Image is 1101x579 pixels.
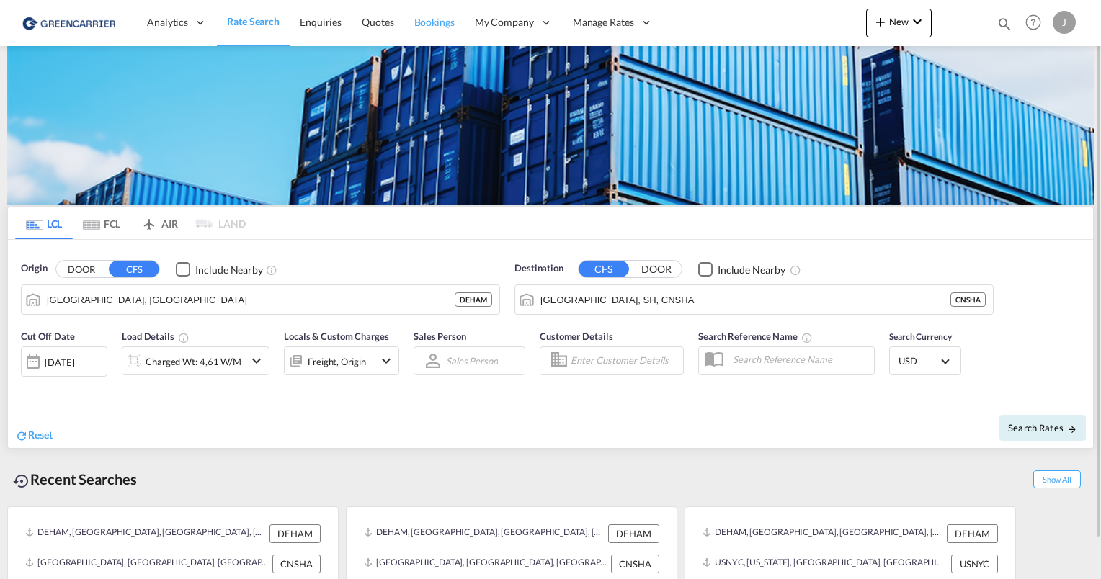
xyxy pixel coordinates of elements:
input: Search Reference Name [726,349,874,370]
span: Sales Person [414,331,466,342]
md-datepicker: Select [21,375,32,395]
md-icon: icon-plus 400-fg [872,13,889,30]
md-tab-item: AIR [130,207,188,239]
div: Charged Wt: 4,61 W/Micon-chevron-down [122,346,269,375]
div: Charged Wt: 4,61 W/M [146,351,241,372]
div: DEHAM [947,524,998,543]
div: DEHAM, Hamburg, Germany, Western Europe, Europe [25,524,266,543]
div: USNYC, New York, NY, United States, North America, Americas [703,555,948,573]
div: CNSHA [272,555,321,573]
md-input-container: Shanghai, SH, CNSHA [515,285,993,314]
div: CNSHA, Shanghai, SH, China, Greater China & Far East Asia, Asia Pacific [25,555,269,573]
md-icon: icon-chevron-down [248,352,265,369]
span: Analytics [147,15,188,30]
span: Enquiries [300,16,342,28]
div: Include Nearby [718,263,785,277]
md-icon: icon-refresh [15,429,28,442]
span: Reset [28,428,53,441]
div: [DATE] [45,356,74,369]
button: CFS [579,261,629,277]
md-icon: icon-arrow-right [1067,424,1077,434]
div: [DATE] [21,346,107,377]
md-icon: icon-chevron-down [378,352,395,369]
div: Origin DOOR CFS Checkbox No InkUnchecked: Ignores neighbouring ports when fetching rates.Checked ... [8,240,1093,448]
button: Search Ratesicon-arrow-right [999,415,1086,441]
input: Search by Port [540,289,950,310]
button: CFS [109,261,159,277]
md-icon: icon-magnify [997,16,1012,32]
div: DEHAM, Hamburg, Germany, Western Europe, Europe [703,524,943,543]
span: Quotes [362,16,393,28]
md-icon: Chargeable Weight [178,332,190,344]
div: J [1053,11,1076,34]
div: USNYC [951,555,998,573]
input: Search by Port [47,289,455,310]
span: Manage Rates [573,15,634,30]
div: icon-magnify [997,16,1012,37]
div: Include Nearby [195,263,263,277]
button: icon-plus 400-fgNewicon-chevron-down [866,9,932,37]
div: DEHAM [608,524,659,543]
md-checkbox: Checkbox No Ink [176,261,263,277]
span: Customer Details [540,331,612,342]
div: icon-refreshReset [15,428,53,444]
button: DOOR [631,261,682,278]
span: Destination [514,261,563,276]
span: Cut Off Date [21,331,75,342]
md-checkbox: Checkbox No Ink [698,261,785,277]
div: Freight Origin [308,351,366,372]
div: DEHAM [269,524,321,543]
md-select: Sales Person [445,350,499,371]
md-pagination-wrapper: Use the left and right arrow keys to navigate between tabs [15,207,246,239]
div: CNSHA [611,555,659,573]
md-icon: Your search will be saved by the below given name [801,332,813,344]
md-icon: Unchecked: Ignores neighbouring ports when fetching rates.Checked : Includes neighbouring ports w... [790,264,801,276]
img: GreenCarrierFCL_LCL.png [7,46,1094,205]
span: New [872,16,926,27]
input: Enter Customer Details [571,350,679,372]
span: Search Currency [889,331,952,342]
span: Bookings [414,16,455,28]
div: DEHAM [455,292,492,307]
span: Help [1021,10,1046,35]
span: Rate Search [227,15,280,27]
md-icon: Unchecked: Ignores neighbouring ports when fetching rates.Checked : Includes neighbouring ports w... [266,264,277,276]
md-tab-item: LCL [15,207,73,239]
span: Search Rates [1008,422,1077,434]
div: Help [1021,10,1053,36]
div: DEHAM, Hamburg, Germany, Western Europe, Europe [364,524,605,543]
span: My Company [475,15,534,30]
md-icon: icon-airplane [141,215,158,226]
div: CNSHA [950,292,986,307]
button: DOOR [56,261,107,278]
md-icon: icon-backup-restore [13,472,30,490]
md-icon: icon-chevron-down [909,13,926,30]
div: Freight Originicon-chevron-down [284,346,399,375]
span: Load Details [122,331,190,342]
span: Search Reference Name [698,331,813,342]
span: USD [899,354,939,367]
md-tab-item: FCL [73,207,130,239]
span: Origin [21,261,47,276]
span: Locals & Custom Charges [284,331,389,342]
md-select: Select Currency: $ USDUnited States Dollar [897,351,953,372]
md-input-container: Hamburg, DEHAM [22,285,499,314]
div: Recent Searches [7,463,143,495]
img: 1378a7308afe11ef83610d9e779c6b34.png [22,6,119,39]
span: Show All [1033,470,1081,488]
div: CNSHA, Shanghai, SH, China, Greater China & Far East Asia, Asia Pacific [364,555,607,573]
